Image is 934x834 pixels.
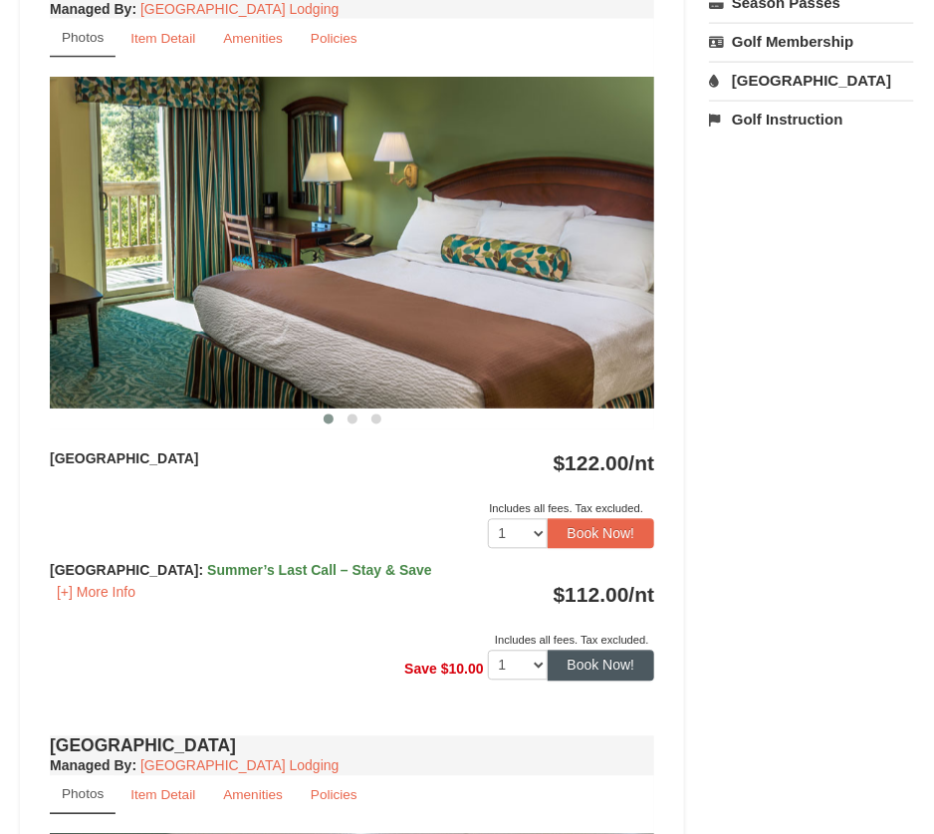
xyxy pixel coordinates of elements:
[130,31,195,46] small: Item Detail
[223,31,283,46] small: Amenities
[210,776,296,815] a: Amenities
[441,662,484,678] span: $10.00
[629,584,655,607] span: /nt
[207,563,432,579] span: Summer’s Last Call – Stay & Save
[50,499,654,519] div: Includes all fees. Tax excluded.
[709,62,914,99] a: [GEOGRAPHIC_DATA]
[50,451,199,467] strong: [GEOGRAPHIC_DATA]
[548,651,655,681] button: Book Now!
[404,662,437,678] span: Save
[298,19,370,58] a: Policies
[311,788,357,803] small: Policies
[554,584,629,607] span: $112.00
[548,519,655,549] button: Book Now!
[199,563,204,579] span: :
[117,19,208,58] a: Item Detail
[130,788,195,803] small: Item Detail
[50,77,654,408] img: 18876286-36-6bbdb14b.jpg
[140,1,339,17] a: [GEOGRAPHIC_DATA] Lodging
[50,582,142,604] button: [+] More Info
[50,776,116,815] a: Photos
[50,1,136,17] strong: :
[709,23,914,60] a: Golf Membership
[50,19,116,58] a: Photos
[298,776,370,815] a: Policies
[50,563,432,579] strong: [GEOGRAPHIC_DATA]
[140,758,339,774] a: [GEOGRAPHIC_DATA] Lodging
[709,101,914,138] a: Golf Instruction
[50,631,654,651] div: Includes all fees. Tax excluded.
[210,19,296,58] a: Amenities
[629,452,655,475] span: /nt
[50,758,131,774] span: Managed By
[62,787,104,802] small: Photos
[62,30,104,45] small: Photos
[311,31,357,46] small: Policies
[50,736,654,756] h4: [GEOGRAPHIC_DATA]
[50,1,131,17] span: Managed By
[223,788,283,803] small: Amenities
[554,452,655,475] strong: $122.00
[117,776,208,815] a: Item Detail
[50,758,136,774] strong: :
